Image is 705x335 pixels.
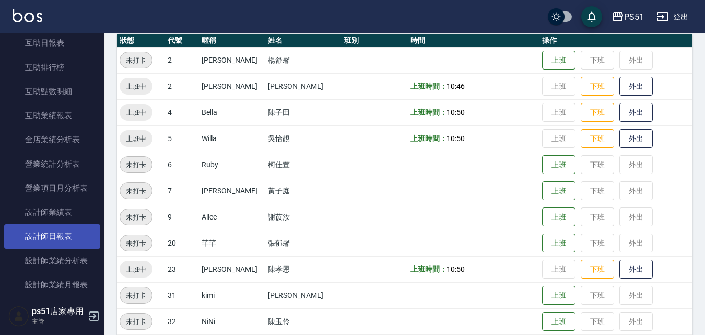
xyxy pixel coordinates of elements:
[265,282,342,308] td: [PERSON_NAME]
[539,34,692,48] th: 操作
[410,134,447,143] b: 上班時間：
[619,103,653,122] button: 外出
[120,290,152,301] span: 未打卡
[581,129,614,148] button: 下班
[199,47,265,73] td: [PERSON_NAME]
[624,10,644,24] div: PS51
[199,73,265,99] td: [PERSON_NAME]
[165,256,199,282] td: 23
[4,152,100,176] a: 營業統計分析表
[165,230,199,256] td: 20
[120,264,152,275] span: 上班中
[165,47,199,73] td: 2
[199,256,265,282] td: [PERSON_NAME]
[165,282,199,308] td: 31
[199,282,265,308] td: kimi
[120,55,152,66] span: 未打卡
[542,155,575,175] button: 上班
[542,207,575,227] button: 上班
[410,265,447,273] b: 上班時間：
[120,81,152,92] span: 上班中
[199,308,265,334] td: NiNi
[446,82,465,90] span: 10:46
[619,260,653,279] button: 外出
[265,34,342,48] th: 姓名
[4,224,100,248] a: 設計師日報表
[446,134,465,143] span: 10:50
[32,317,85,326] p: 主管
[265,230,342,256] td: 張郁馨
[120,238,152,249] span: 未打卡
[4,200,100,224] a: 設計師業績表
[4,103,100,128] a: 互助業績報表
[581,260,614,279] button: 下班
[265,73,342,99] td: [PERSON_NAME]
[265,47,342,73] td: 楊舒馨
[542,181,575,201] button: 上班
[120,159,152,170] span: 未打卡
[581,103,614,122] button: 下班
[120,186,152,197] span: 未打卡
[32,306,85,317] h5: ps51店家專用
[542,312,575,331] button: 上班
[165,73,199,99] td: 2
[165,204,199,230] td: 9
[165,308,199,334] td: 32
[265,204,342,230] td: 謝苡汝
[542,234,575,253] button: 上班
[410,82,447,90] b: 上班時間：
[199,99,265,125] td: Bella
[619,129,653,148] button: 外出
[4,176,100,200] a: 營業項目月分析表
[199,125,265,152] td: Willa
[265,125,342,152] td: 吳怡靚
[265,99,342,125] td: 陳子田
[120,212,152,223] span: 未打卡
[446,108,465,117] span: 10:50
[199,34,265,48] th: 暱稱
[446,265,465,273] span: 10:50
[4,249,100,273] a: 設計師業績分析表
[4,55,100,79] a: 互助排行榜
[165,99,199,125] td: 4
[165,125,199,152] td: 5
[581,77,614,96] button: 下班
[265,152,342,178] td: 柯佳萱
[542,286,575,305] button: 上班
[199,152,265,178] td: Ruby
[120,133,152,144] span: 上班中
[342,34,407,48] th: 班別
[165,34,199,48] th: 代號
[542,51,575,70] button: 上班
[120,316,152,327] span: 未打卡
[199,178,265,204] td: [PERSON_NAME]
[199,204,265,230] td: Ailee
[4,79,100,103] a: 互助點數明細
[265,178,342,204] td: 黃子庭
[607,6,648,28] button: PS51
[619,77,653,96] button: 外出
[265,256,342,282] td: 陳孝恩
[117,34,165,48] th: 狀態
[408,34,539,48] th: 時間
[4,273,100,297] a: 設計師業績月報表
[4,128,100,152] a: 全店業績分析表
[199,230,265,256] td: 芊芊
[165,152,199,178] td: 6
[13,9,42,22] img: Logo
[652,7,692,27] button: 登出
[120,107,152,118] span: 上班中
[4,31,100,55] a: 互助日報表
[265,308,342,334] td: 陳玉伶
[8,306,29,327] img: Person
[581,6,602,27] button: save
[410,108,447,117] b: 上班時間：
[165,178,199,204] td: 7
